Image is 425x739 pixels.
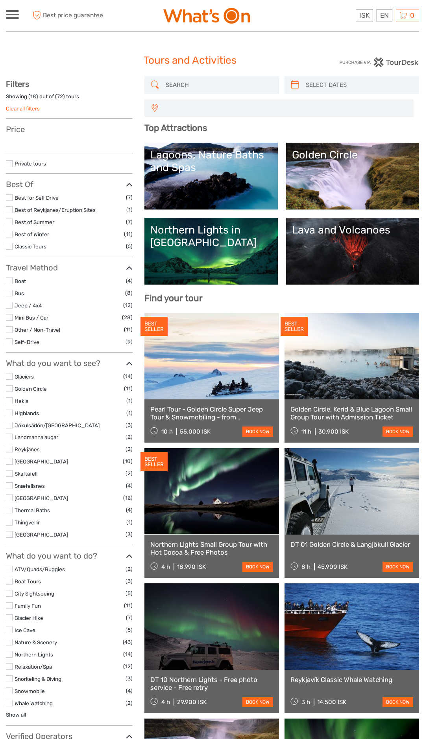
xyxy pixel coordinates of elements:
h3: Best Of [6,180,133,189]
a: Best of Reykjanes/Eruption Sites [15,207,96,213]
span: (3) [126,530,133,539]
b: Find your tour [144,293,203,303]
a: Snowmobile [15,688,45,694]
a: Show all [6,711,26,718]
a: Reykjavík Classic Whale Watching [290,676,413,684]
span: (3) [126,421,133,430]
div: 14.500 ISK [317,699,346,706]
div: 30.900 ISK [318,428,349,435]
a: Other / Non-Travel [15,327,60,333]
span: (6) [126,242,133,251]
a: Nature & Scenery [15,639,57,645]
a: Skaftafell [15,471,37,477]
a: Whale Watching [15,700,53,706]
b: Top Attractions [144,123,207,133]
img: PurchaseViaTourDesk.png [339,57,419,67]
span: 3 h [301,699,310,706]
span: 11 h [301,428,311,435]
div: 55.000 ISK [180,428,211,435]
label: 72 [57,93,63,100]
a: Ice Cave [15,627,35,633]
div: Showing ( ) out of ( ) tours [6,93,133,105]
input: SELECT DATES [303,78,415,92]
span: (11) [124,230,133,239]
input: SEARCH [163,78,275,92]
span: (3) [126,674,133,683]
span: (4) [126,276,133,285]
div: EN [377,9,392,22]
a: book now [242,562,273,572]
div: BEST SELLER [281,317,308,336]
span: 0 [409,11,416,19]
span: (11) [124,601,133,610]
a: Relaxation/Spa [15,664,52,670]
a: book now [242,697,273,707]
span: (12) [123,301,133,310]
span: (43) [123,638,133,647]
div: 45.900 ISK [318,563,347,570]
a: Boat Tours [15,578,41,585]
a: Family Fun [15,603,41,609]
div: Lagoons, Nature Baths and Spas [150,149,272,174]
a: Bus [15,290,24,296]
a: Boat [15,278,26,284]
a: Thingvellir [15,519,40,526]
span: (7) [126,193,133,202]
a: Clear all filters [6,105,40,112]
div: 18.990 ISK [177,563,206,570]
span: (14) [123,650,133,659]
span: (7) [126,217,133,226]
a: City Sightseeing [15,590,54,597]
span: (2) [126,699,133,708]
div: Golden Circle [292,149,413,161]
span: (2) [126,445,133,454]
span: 4 h [161,699,170,706]
a: Snorkeling & Diving [15,676,61,682]
span: ISK [359,11,370,19]
span: Best price guarantee [31,9,109,22]
span: (4) [126,506,133,515]
a: Landmannalaugar [15,434,58,440]
span: (12) [123,662,133,671]
span: (8) [125,289,133,298]
h3: What do you want to see? [6,358,133,368]
a: book now [242,426,273,437]
span: (7) [126,613,133,622]
a: Highlands [15,410,39,416]
span: (1) [126,205,133,214]
span: (28) [122,313,133,322]
h3: Travel Method [6,263,133,272]
a: Golden Circle [292,149,413,204]
a: Northern Lights in [GEOGRAPHIC_DATA] [150,224,272,279]
a: Thermal Baths [15,507,50,513]
label: 18 [30,93,36,100]
h3: Price [6,125,133,134]
span: (9) [126,337,133,346]
a: book now [382,562,413,572]
a: Glaciers [15,373,34,380]
a: Jökulsárlón/[GEOGRAPHIC_DATA] [15,422,100,428]
a: Golden Circle, Kerid & Blue Lagoon Small Group Tour with Admission Ticket [290,405,413,421]
a: Private tours [15,160,46,167]
a: Pearl Tour - Golden Circle Super Jeep Tour & Snowmobiling - from [GEOGRAPHIC_DATA] [150,405,273,421]
span: 10 h [161,428,173,435]
span: (2) [126,432,133,441]
h1: Tours and Activities [144,54,281,67]
span: (1) [126,396,133,405]
span: (1) [126,408,133,417]
a: Northern Lights Small Group Tour with Hot Cocoa & Free Photos [150,540,273,557]
a: Northern Lights [15,651,53,658]
a: DT 01 Golden Circle & Langjökull Glacier [290,540,413,548]
span: (3) [126,577,133,586]
a: Best of Summer [15,219,54,225]
a: [GEOGRAPHIC_DATA] [15,495,68,501]
a: Jeep / 4x4 [15,302,42,309]
span: (4) [126,481,133,490]
span: (14) [123,372,133,381]
a: Mini Bus / Car [15,314,48,321]
a: Snæfellsnes [15,483,45,489]
span: (4) [126,686,133,695]
div: BEST SELLER [140,317,168,336]
a: Self-Drive [15,339,39,345]
div: 29.900 ISK [177,699,207,706]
